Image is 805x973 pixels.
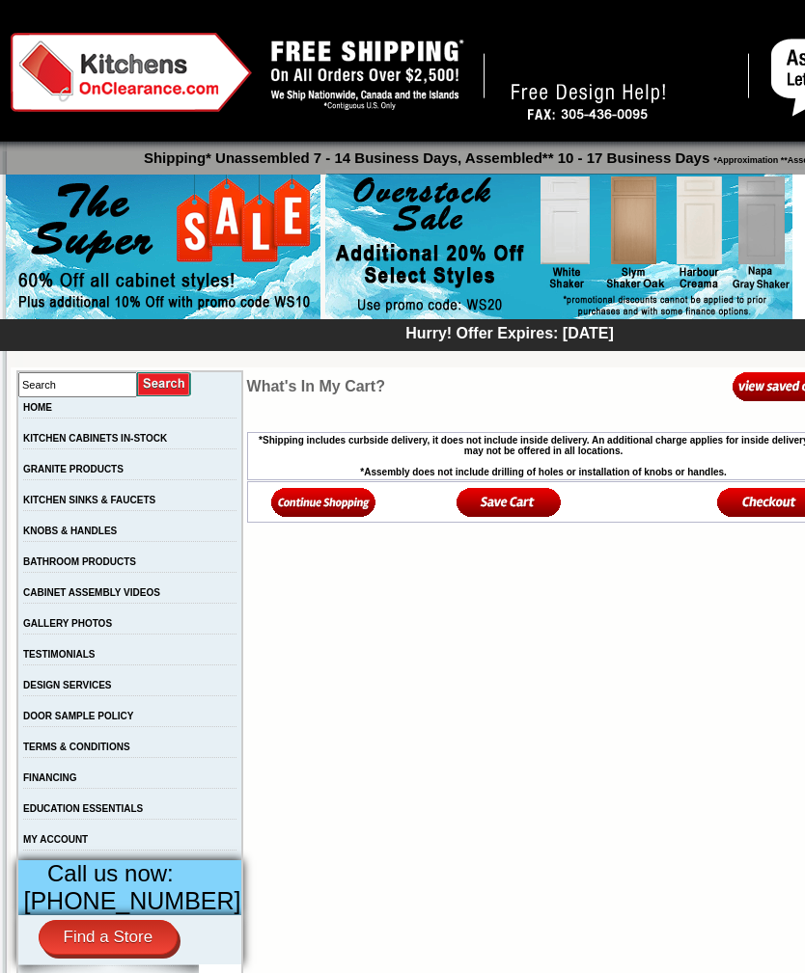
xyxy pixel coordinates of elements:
[47,860,174,886] span: Call us now:
[23,495,155,505] a: KITCHEN SINKS & FAUCETS
[23,803,143,814] a: EDUCATION ESSENTIALS
[23,772,77,783] a: FINANCING
[11,33,252,112] img: Kitchens on Clearance Logo
[271,486,376,518] img: Continue Shopping
[23,587,160,598] a: CABINET ASSEMBLY VIDEOS
[24,887,241,914] a: [PHONE_NUMBER]
[496,52,727,81] a: [PHONE_NUMBER]
[23,834,88,845] a: MY ACCOUNT
[23,402,52,413] a: HOME
[23,618,112,629] a: GALLERY PHOTOS
[23,526,117,536] a: KNOBS & HANDLES
[23,742,130,752] a: TERMS & CONDITIONS
[23,433,167,444] a: KITCHEN CABINETS IN-STOCK
[457,486,562,518] img: Save Cart
[360,467,727,477] b: *Assembly does not include drilling of holes or installation of knobs or handles.
[23,711,133,721] a: DOOR SAMPLE POLICY
[247,370,559,402] td: What's In My Cart?
[23,556,136,567] a: BATHROOM PRODUCTS
[23,680,112,690] a: DESIGN SERVICES
[39,920,179,955] a: Find a Store
[137,371,192,397] input: Submit
[23,464,124,474] a: GRANITE PRODUCTS
[23,649,95,660] a: TESTIMONIALS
